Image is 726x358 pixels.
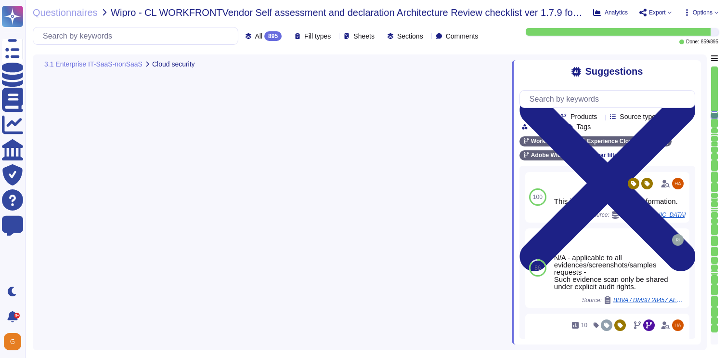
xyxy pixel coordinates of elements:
span: Export [649,10,666,15]
span: 10 [581,322,587,328]
input: Search by keywords [38,27,238,44]
span: 86 [534,265,541,271]
span: Cloud security [152,61,195,67]
span: Sections [397,33,423,40]
img: user [672,319,684,331]
span: Questionnaires [33,8,98,17]
span: 859 / 895 [701,40,718,44]
img: user [672,234,684,246]
span: Comments [446,33,479,40]
span: Fill types [304,33,331,40]
span: Sheets [353,33,375,40]
button: user [2,331,28,352]
div: 9+ [14,313,20,318]
button: Analytics [593,9,628,16]
span: All [255,33,263,40]
span: Options [693,10,713,15]
span: Analytics [605,10,628,15]
img: user [4,333,21,350]
input: Search by keywords [525,91,695,107]
span: 100 [533,194,543,200]
img: user [672,178,684,189]
span: Wipro - CL WORKFRONTVendor Self assessment and declaration Architecture Review checklist ver 1.7.... [111,8,585,17]
span: 3.1 Enterprise IT-SaaS-nonSaaS [44,61,143,67]
span: Done: [686,40,699,44]
div: 895 [264,31,282,41]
